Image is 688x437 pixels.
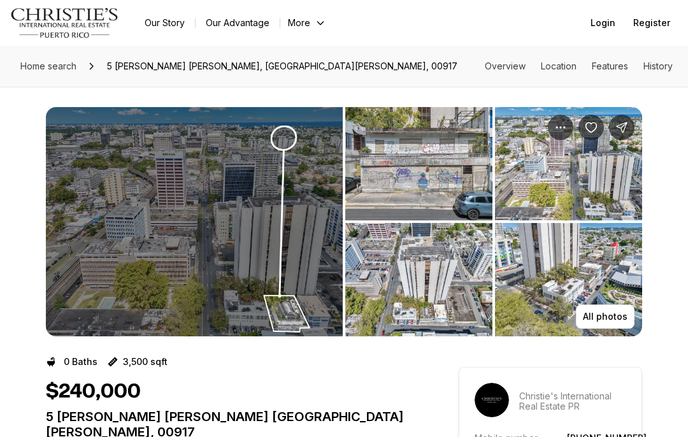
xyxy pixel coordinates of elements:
img: logo [10,8,119,38]
a: Skip to: Overview [485,61,526,71]
a: Skip to: Location [541,61,577,71]
p: 3,500 sqft [123,357,168,367]
a: Our Advantage [196,14,280,32]
p: 0 Baths [64,357,97,367]
button: View image gallery [46,107,343,336]
button: Share Property: 5 SEGUNDO RUIZ BELVIS [609,115,634,140]
button: View image gallery [495,107,642,220]
button: View image gallery [345,107,492,220]
a: Home search [15,56,82,76]
span: 5 [PERSON_NAME] [PERSON_NAME], [GEOGRAPHIC_DATA][PERSON_NAME], 00917 [102,56,462,76]
a: Skip to: History [643,61,673,71]
button: Login [583,10,623,36]
span: Login [591,18,615,28]
span: Register [633,18,670,28]
a: Our Story [134,14,195,32]
button: All photos [576,304,634,329]
a: Skip to: Features [592,61,628,71]
p: Christie's International Real Estate PR [519,391,626,412]
button: Register [626,10,678,36]
li: 1 of 3 [46,107,343,336]
span: Home search [20,61,76,71]
p: All photos [583,312,627,322]
nav: Page section menu [485,61,673,71]
button: View image gallery [495,223,642,336]
button: Save Property: 5 SEGUNDO RUIZ BELVIS [578,115,604,140]
button: View image gallery [345,223,492,336]
li: 2 of 3 [345,107,642,336]
button: Property options [548,115,573,140]
h1: $240,000 [46,380,141,404]
button: More [280,14,334,32]
div: Listing Photos [46,107,642,336]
